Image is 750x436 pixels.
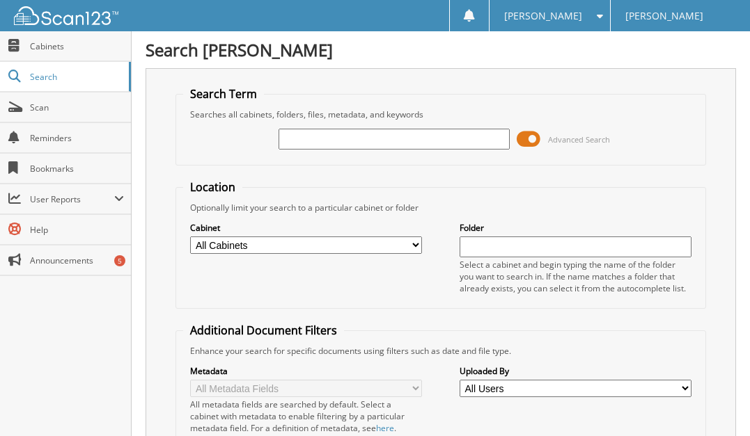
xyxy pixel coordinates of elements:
span: Bookmarks [30,163,124,175]
div: 5 [114,255,125,266]
span: Reminders [30,132,124,144]
span: Search [30,71,122,83]
iframe: Chat Widget [680,369,750,436]
label: Folder [460,222,692,234]
label: Cabinet [190,222,422,234]
legend: Additional Document Filters [183,323,344,338]
img: scan123-logo-white.svg [14,6,118,25]
span: [PERSON_NAME] [625,12,703,20]
h1: Search [PERSON_NAME] [146,38,736,61]
div: Searches all cabinets, folders, files, metadata, and keywords [183,108,698,120]
span: Advanced Search [548,134,610,145]
a: here [376,422,394,434]
label: Metadata [190,365,422,377]
div: Select a cabinet and begin typing the name of the folder you want to search in. If the name match... [460,259,692,294]
div: Enhance your search for specific documents using filters such as date and file type. [183,345,698,357]
div: Optionally limit your search to a particular cabinet or folder [183,202,698,213]
label: Uploaded By [460,365,692,377]
legend: Search Term [183,86,264,102]
div: All metadata fields are searched by default. Select a cabinet with metadata to enable filtering b... [190,398,422,434]
span: Help [30,224,124,236]
span: [PERSON_NAME] [504,12,582,20]
span: Scan [30,102,124,113]
span: Announcements [30,255,124,266]
span: User Reports [30,193,114,205]
legend: Location [183,179,242,195]
span: Cabinets [30,40,124,52]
